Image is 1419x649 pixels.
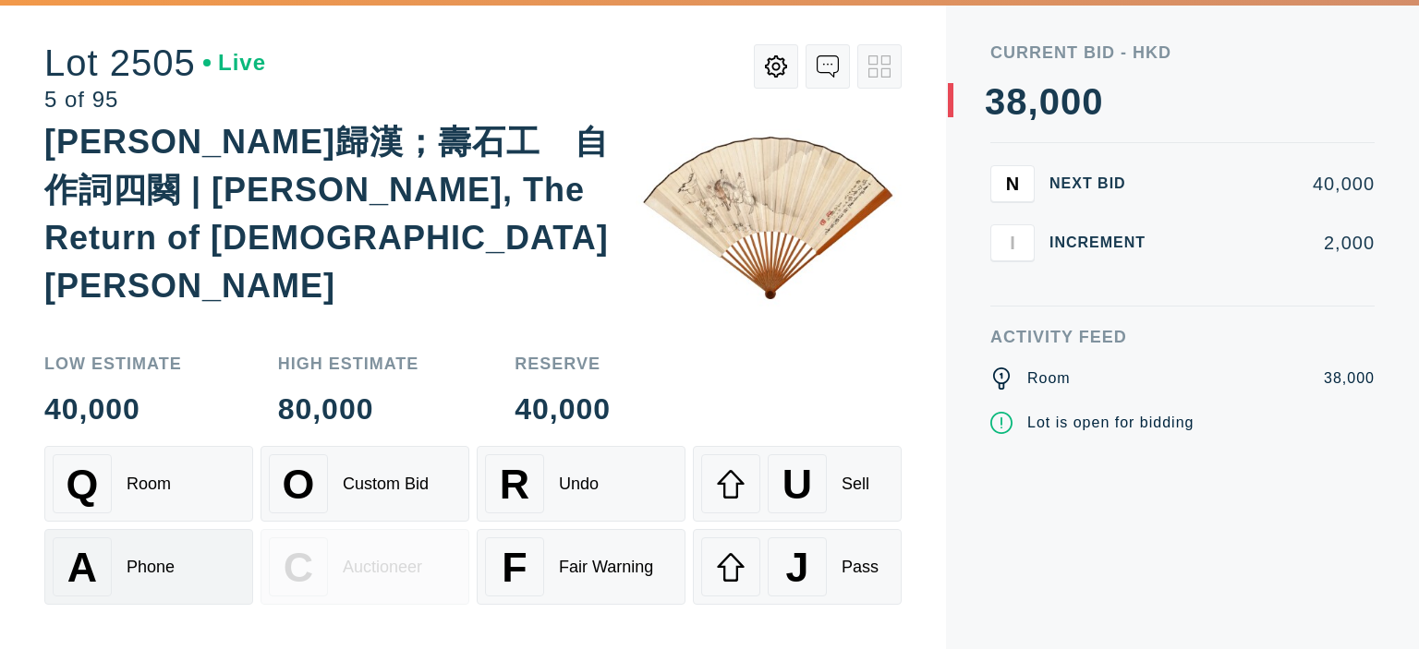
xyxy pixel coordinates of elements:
div: Low Estimate [44,355,182,372]
div: 0 [1039,83,1061,120]
span: I [1010,232,1015,253]
div: 0 [1061,83,1082,120]
div: Activity Feed [990,329,1375,345]
div: 8 [1006,83,1027,120]
button: CAuctioneer [261,529,469,605]
span: N [1006,173,1019,194]
div: 2,000 [1175,234,1375,252]
div: , [1028,83,1039,452]
div: Lot 2505 [44,44,266,81]
button: USell [693,446,902,522]
div: Auctioneer [343,558,422,577]
div: Live [203,52,266,74]
span: A [67,544,97,591]
div: Room [127,475,171,494]
div: 40,000 [515,394,611,424]
div: Sell [842,475,869,494]
button: QRoom [44,446,253,522]
div: 0 [1082,83,1103,120]
div: 80,000 [278,394,419,424]
div: Current Bid - HKD [990,44,1375,61]
button: OCustom Bid [261,446,469,522]
div: Lot is open for bidding [1027,412,1194,434]
div: Pass [842,558,879,577]
div: 38,000 [1324,367,1375,390]
div: Next Bid [1049,176,1160,191]
button: APhone [44,529,253,605]
span: R [500,461,529,508]
span: C [284,544,313,591]
div: 40,000 [44,394,182,424]
button: N [990,165,1035,202]
button: RUndo [477,446,685,522]
button: JPass [693,529,902,605]
span: F [502,544,527,591]
div: Reserve [515,355,611,372]
div: 40,000 [1175,174,1375,193]
span: Q [67,461,99,508]
div: 5 of 95 [44,89,266,111]
div: [PERSON_NAME]歸漢；壽石工 自作詞四闋 | [PERSON_NAME], The Return of [DEMOGRAPHIC_DATA][PERSON_NAME] [44,123,609,305]
div: High Estimate [278,355,419,372]
span: J [785,544,808,591]
span: U [782,461,812,508]
button: FFair Warning [477,529,685,605]
button: I [990,224,1035,261]
div: Increment [1049,235,1160,250]
div: Phone [127,558,175,577]
div: Room [1027,367,1071,390]
div: Custom Bid [343,475,429,494]
div: Undo [559,475,599,494]
div: Fair Warning [559,558,653,577]
div: 3 [985,83,1006,120]
span: O [283,461,315,508]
